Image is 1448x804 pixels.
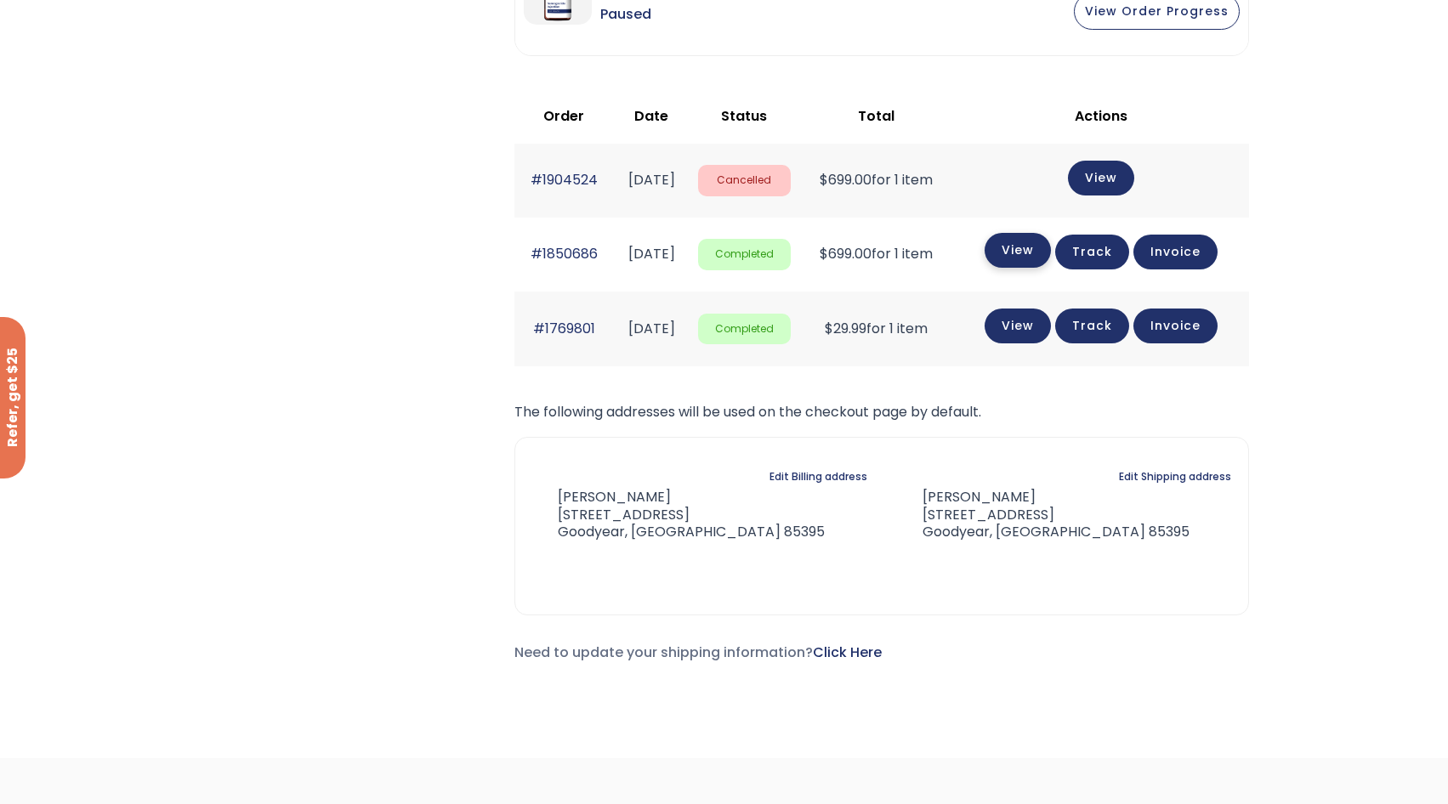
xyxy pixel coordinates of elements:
[628,319,675,338] time: [DATE]
[769,465,867,489] a: Edit Billing address
[895,489,1190,541] address: [PERSON_NAME] [STREET_ADDRESS] Goodyear, [GEOGRAPHIC_DATA] 85395
[858,106,894,126] span: Total
[820,244,828,263] span: $
[628,244,675,263] time: [DATE]
[514,643,882,662] span: Need to update your shipping information?
[721,106,767,126] span: Status
[628,170,675,190] time: [DATE]
[799,292,953,365] td: for 1 item
[698,165,791,196] span: Cancelled
[1055,309,1129,343] a: Track
[1085,3,1229,20] span: View Order Progress
[820,244,872,263] span: 699.00
[531,244,598,263] a: #1850686
[1133,309,1218,343] a: Invoice
[813,643,882,662] a: Click Here
[820,170,828,190] span: $
[634,106,668,126] span: Date
[985,233,1051,268] a: View
[825,319,833,338] span: $
[1075,106,1127,126] span: Actions
[820,170,872,190] span: 699.00
[533,319,595,338] a: #1769801
[600,3,806,26] span: Paused
[1119,465,1231,489] a: Edit Shipping address
[799,144,953,218] td: for 1 item
[698,239,791,270] span: Completed
[985,309,1051,343] a: View
[543,106,584,126] span: Order
[531,170,598,190] a: #1904524
[1068,161,1134,195] a: View
[698,314,791,345] span: Completed
[1133,235,1218,269] a: Invoice
[825,319,866,338] span: 29.99
[514,400,1249,424] p: The following addresses will be used on the checkout page by default.
[1055,235,1129,269] a: Track
[532,489,825,541] address: [PERSON_NAME] [STREET_ADDRESS] Goodyear, [GEOGRAPHIC_DATA] 85395
[799,218,953,292] td: for 1 item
